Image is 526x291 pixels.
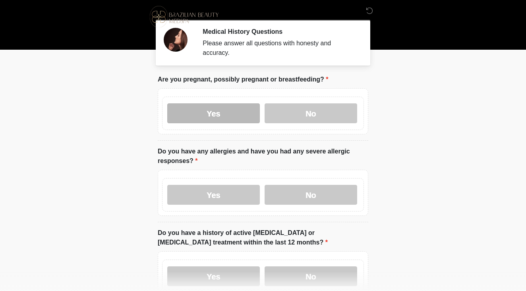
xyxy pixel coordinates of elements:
label: No [265,266,357,286]
img: Brazilian Beauty Medspa Logo [150,6,219,27]
label: Are you pregnant, possibly pregnant or breastfeeding? [158,75,328,84]
div: Please answer all questions with honesty and accuracy. [203,39,356,58]
label: No [265,185,357,205]
label: Yes [167,103,260,123]
label: Yes [167,266,260,286]
label: No [265,103,357,123]
label: Do you have any allergies and have you had any severe allergic responses? [158,147,368,166]
label: Yes [167,185,260,205]
label: Do you have a history of active [MEDICAL_DATA] or [MEDICAL_DATA] treatment within the last 12 mon... [158,228,368,247]
img: Agent Avatar [164,28,188,52]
